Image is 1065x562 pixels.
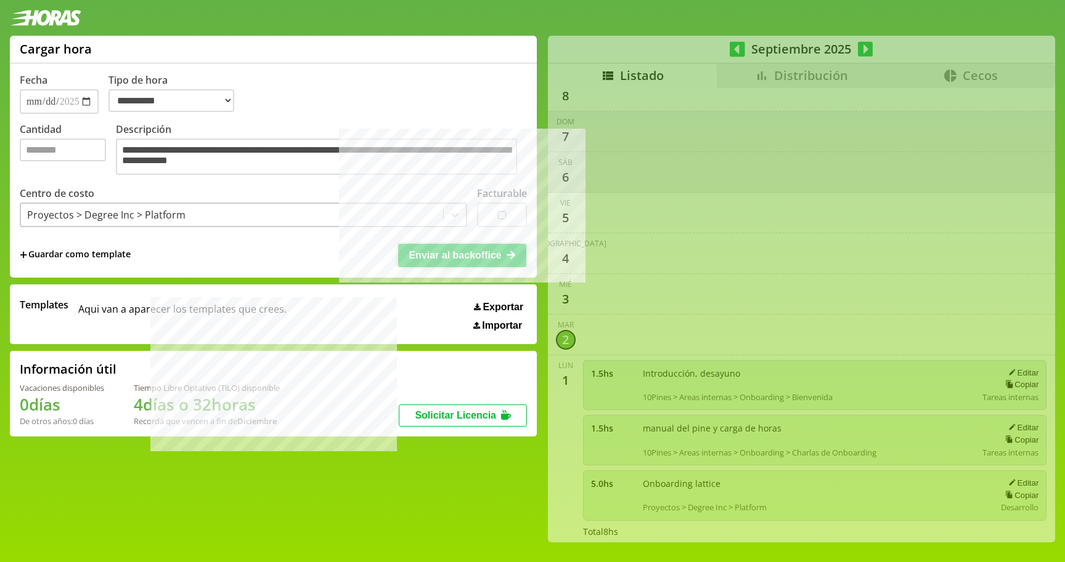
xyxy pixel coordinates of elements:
[20,393,104,415] h1: 0 días
[20,138,106,161] input: Cantidad
[482,320,522,331] span: Importar
[415,410,496,420] span: Solicitar Licencia
[20,248,27,262] span: +
[470,301,527,313] button: Exportar
[116,122,527,178] label: Descripción
[134,382,280,393] div: Tiempo Libre Optativo (TiLO) disponible
[134,393,280,415] h1: 4 días o 32 horas
[20,122,116,178] label: Cantidad
[399,404,527,427] button: Solicitar Licencia
[20,187,94,200] label: Centro de costo
[78,298,287,331] span: Aqui van a aparecer los templates que crees.
[20,415,104,427] div: De otros años: 0 días
[108,73,244,114] label: Tipo de hora
[398,244,526,267] button: Enviar al backoffice
[20,298,68,311] span: Templates
[134,415,280,427] div: Recordá que vencen a fin de
[20,248,131,262] span: +Guardar como template
[10,10,81,26] img: logotipo
[20,73,47,87] label: Fecha
[477,187,527,200] label: Facturable
[108,89,234,112] select: Tipo de hora
[483,302,523,313] span: Exportar
[409,250,501,260] span: Enviar al backoffice
[116,138,517,175] textarea: Descripción
[20,361,116,377] h2: Información útil
[20,41,92,57] h1: Cargar hora
[237,415,277,427] b: Diciembre
[27,208,186,222] div: Proyectos > Degree Inc > Platform
[20,382,104,393] div: Vacaciones disponibles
